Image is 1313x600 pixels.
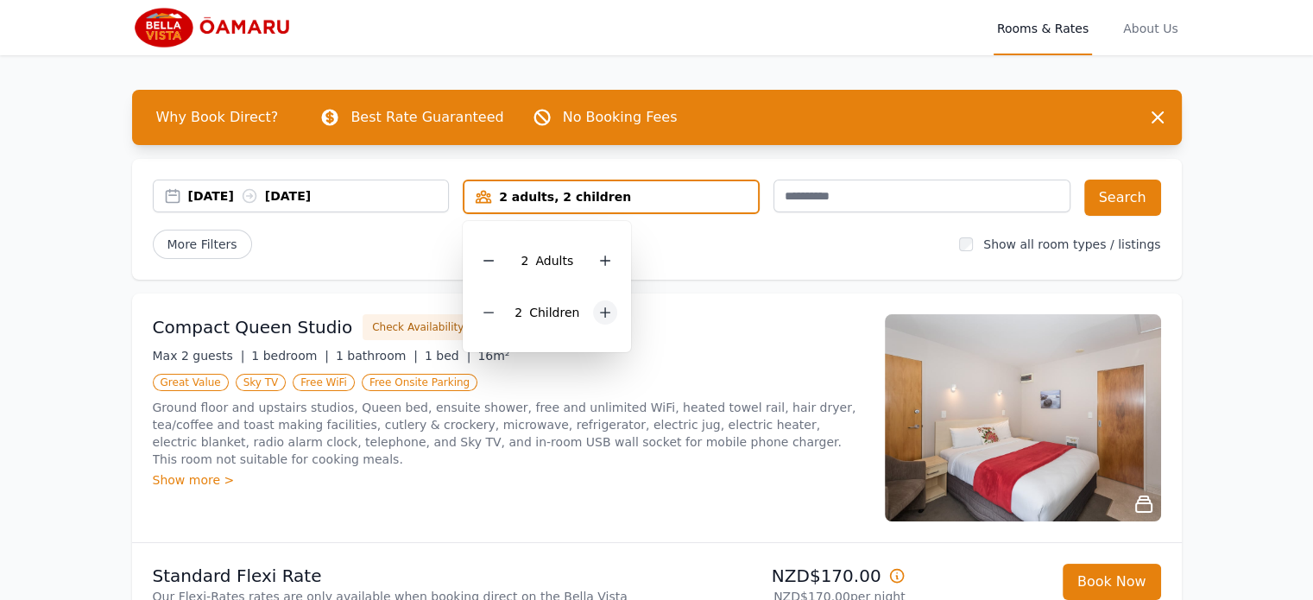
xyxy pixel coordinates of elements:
[132,7,298,48] img: Bella Vista Oamaru
[153,230,252,259] span: More Filters
[350,107,503,128] p: Best Rate Guaranteed
[477,349,509,363] span: 16m²
[362,374,477,391] span: Free Onsite Parking
[464,188,758,205] div: 2 adults, 2 children
[1063,564,1161,600] button: Book Now
[563,107,678,128] p: No Booking Fees
[153,471,864,489] div: Show more >
[153,399,864,468] p: Ground floor and upstairs studios, Queen bed, ensuite shower, free and unlimited WiFi, heated tow...
[1084,180,1161,216] button: Search
[521,254,528,268] span: 2
[188,187,449,205] div: [DATE] [DATE]
[153,349,245,363] span: Max 2 guests |
[363,314,473,340] button: Check Availability
[425,349,470,363] span: 1 bed |
[153,374,229,391] span: Great Value
[664,564,906,588] p: NZD$170.00
[983,237,1160,251] label: Show all room types / listings
[535,254,573,268] span: Adult s
[153,315,353,339] h3: Compact Queen Studio
[251,349,329,363] span: 1 bedroom |
[514,306,522,319] span: 2
[236,374,287,391] span: Sky TV
[153,564,650,588] p: Standard Flexi Rate
[142,100,293,135] span: Why Book Direct?
[529,306,579,319] span: Child ren
[336,349,418,363] span: 1 bathroom |
[293,374,355,391] span: Free WiFi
